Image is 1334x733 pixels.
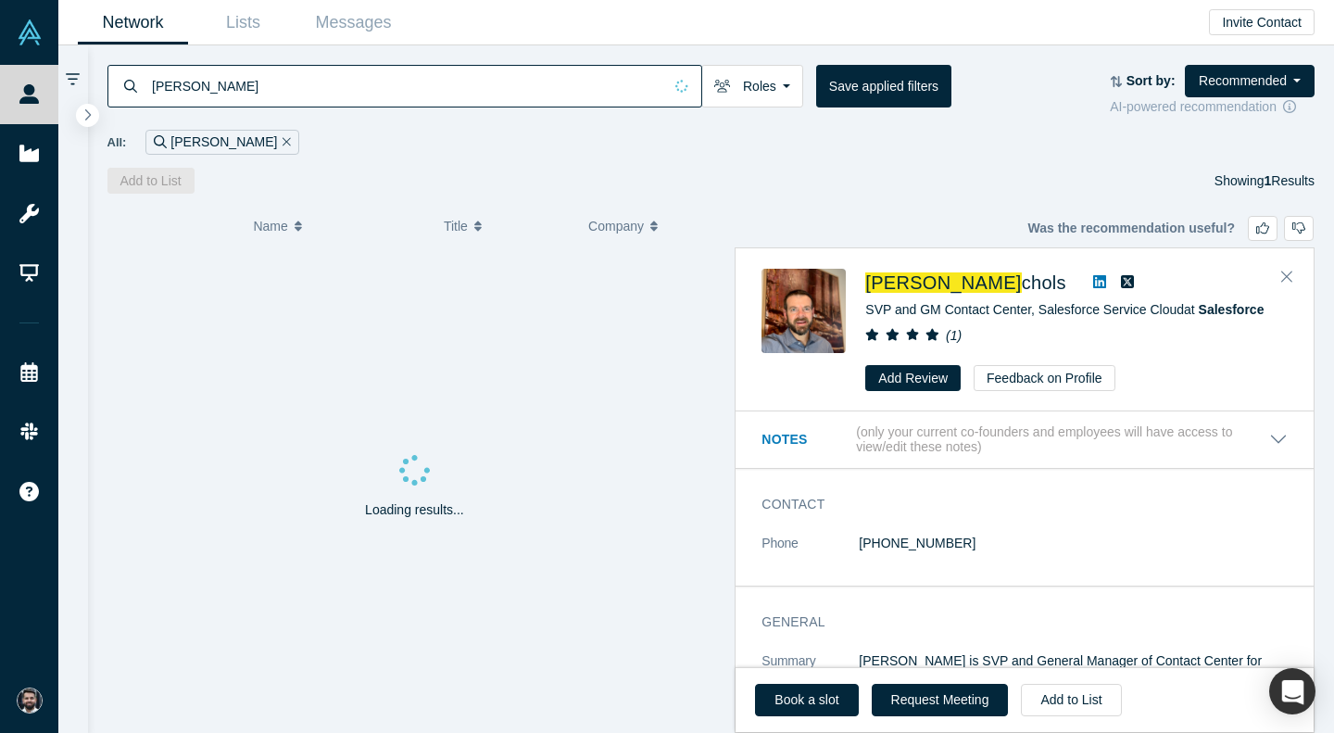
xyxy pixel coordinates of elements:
dt: Phone [761,534,859,573]
a: Messages [298,1,409,44]
button: Company [588,207,713,246]
button: Name [253,207,424,246]
button: Save applied filters [816,65,951,107]
a: Salesforce [1199,302,1265,317]
a: [PERSON_NAME]chols [865,272,1066,293]
strong: 1 [1265,173,1272,188]
strong: Sort by: [1126,73,1176,88]
button: Request Meeting [872,684,1009,716]
span: Results [1265,173,1315,188]
h3: Notes [761,430,852,449]
h3: Contact [761,495,1262,514]
button: Recommended [1185,65,1315,97]
button: Remove Filter [277,132,291,153]
span: [PERSON_NAME] [865,272,1021,293]
a: Network [78,1,188,44]
a: Book a slot [755,684,858,716]
button: Title [444,207,569,246]
i: ( 1 ) [946,328,962,343]
a: Lists [188,1,298,44]
button: Add to List [1021,684,1121,716]
h3: General [761,613,1262,632]
img: Ryan Nichols's Profile Image [761,269,846,353]
span: All: [107,133,127,152]
button: Close [1273,262,1301,292]
span: SVP and GM Contact Center, Salesforce Service Cloud at [865,302,1264,317]
span: Company [588,207,644,246]
p: (only your current co-founders and employees will have access to view/edit these notes) [856,424,1269,456]
img: Alchemist Vault Logo [17,19,43,45]
button: Add Review [865,365,961,391]
span: Title [444,207,468,246]
button: Invite Contact [1209,9,1315,35]
span: chols [1022,272,1066,293]
a: [PHONE_NUMBER] [859,536,975,550]
button: Roles [701,65,803,107]
button: Notes (only your current co-founders and employees will have access to view/edit these notes) [761,424,1288,456]
input: Search by name, title, company, summary, expertise, investment criteria or topics of focus [150,64,662,107]
div: AI-powered recommendation [1110,97,1315,117]
button: Add to List [107,168,195,194]
p: Loading results... [365,500,464,520]
div: Was the recommendation useful? [1027,216,1314,241]
div: Showing [1214,168,1315,194]
button: Feedback on Profile [974,365,1115,391]
div: [PERSON_NAME] [145,130,299,155]
img: Rafi Wadan's Account [17,688,43,714]
span: Name [253,207,287,246]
